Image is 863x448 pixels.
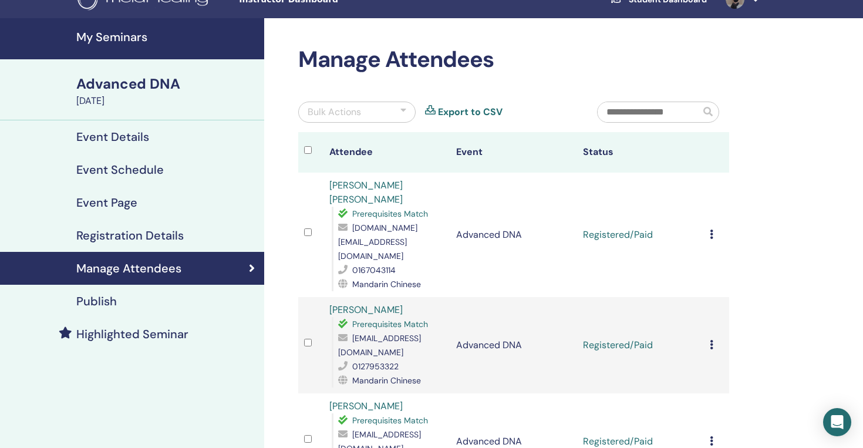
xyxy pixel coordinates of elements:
div: Advanced DNA [76,74,257,94]
h4: Highlighted Seminar [76,327,188,341]
a: Export to CSV [438,105,503,119]
h2: Manage Attendees [298,46,729,73]
th: Status [577,132,704,173]
span: [EMAIL_ADDRESS][DOMAIN_NAME] [338,333,421,358]
h4: Manage Attendees [76,261,181,275]
h4: Registration Details [76,228,184,242]
span: Prerequisites Match [352,415,428,426]
h4: Event Details [76,130,149,144]
h4: Publish [76,294,117,308]
span: 0127953322 [352,361,399,372]
h4: Event Schedule [76,163,164,177]
span: Prerequisites Match [352,208,428,219]
span: 0167043114 [352,265,396,275]
span: [DOMAIN_NAME][EMAIL_ADDRESS][DOMAIN_NAME] [338,223,417,261]
th: Event [450,132,577,173]
span: Prerequisites Match [352,319,428,329]
div: Open Intercom Messenger [823,408,851,436]
a: Advanced DNA[DATE] [69,74,264,108]
a: [PERSON_NAME] [PERSON_NAME] [329,179,403,206]
span: Mandarin Chinese [352,375,421,386]
a: [PERSON_NAME] [329,400,403,412]
h4: My Seminars [76,30,257,44]
td: Advanced DNA [450,173,577,297]
td: Advanced DNA [450,297,577,393]
h4: Event Page [76,196,137,210]
div: [DATE] [76,94,257,108]
span: Mandarin Chinese [352,279,421,289]
th: Attendee [323,132,450,173]
a: [PERSON_NAME] [329,304,403,316]
div: Bulk Actions [308,105,361,119]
